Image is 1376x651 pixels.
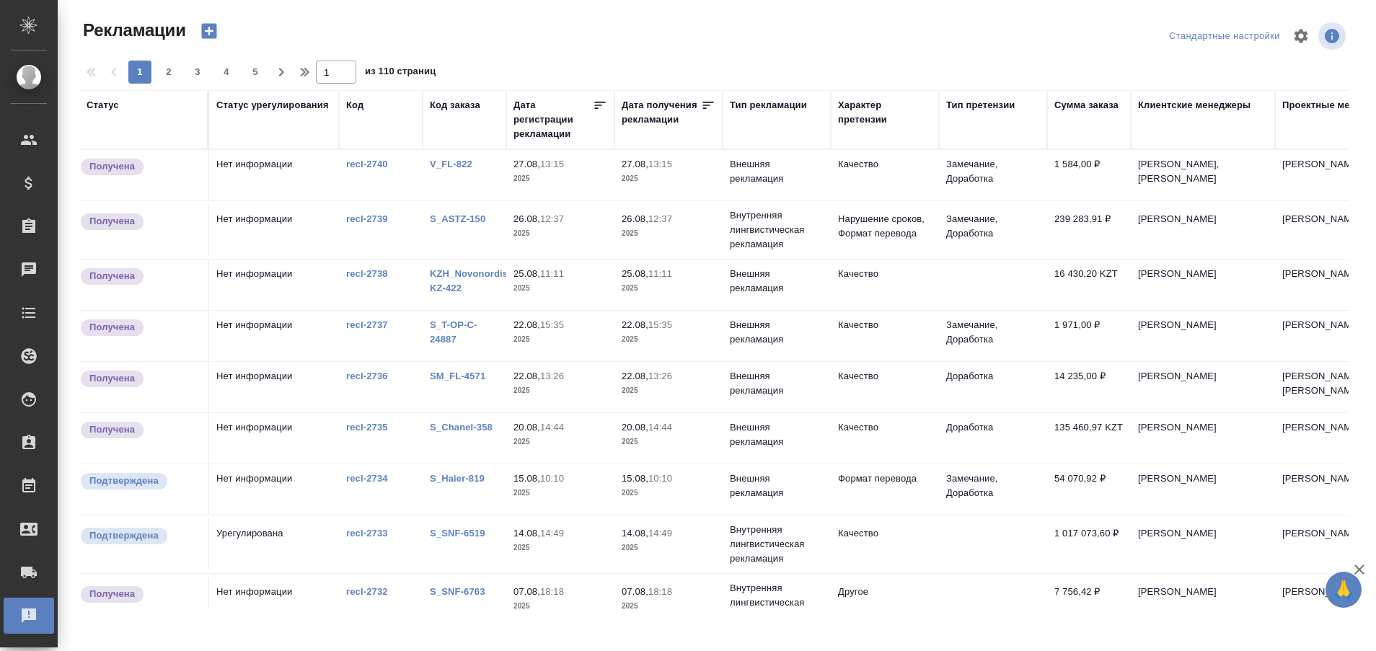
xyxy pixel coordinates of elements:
[622,384,715,398] p: 2025
[365,63,436,84] span: из 110 страниц
[622,586,648,597] p: 07.08,
[1331,575,1356,605] span: 🙏
[87,98,119,112] div: Статус
[1047,311,1131,361] td: 1 971,00 ₽
[831,464,939,515] td: Формат перевода
[939,205,1047,255] td: Замечание, Доработка
[157,61,180,84] button: 2
[838,98,932,127] div: Характер претензии
[648,422,672,433] p: 14:44
[723,464,831,515] td: Внешняя рекламация
[622,541,715,555] p: 2025
[89,422,135,437] p: Получена
[723,150,831,200] td: Внешняя рекламация
[1131,464,1275,515] td: [PERSON_NAME]
[723,362,831,412] td: Внешняя рекламация
[513,422,540,433] p: 20.08,
[209,577,339,628] td: Нет информации
[430,586,485,597] a: S_SNF-6763
[513,319,540,330] p: 22.08,
[622,435,715,449] p: 2025
[89,214,135,229] p: Получена
[346,586,388,597] a: recl-2732
[513,268,540,279] p: 25.08,
[1047,362,1131,412] td: 14 235,00 ₽
[1047,205,1131,255] td: 239 283,91 ₽
[513,486,607,500] p: 2025
[540,268,564,279] p: 11:11
[648,473,672,484] p: 10:10
[89,320,135,335] p: Получена
[346,473,388,484] a: recl-2734
[1131,519,1275,570] td: [PERSON_NAME]
[346,98,363,112] div: Код
[89,371,135,386] p: Получена
[89,587,135,601] p: Получена
[540,213,564,224] p: 12:37
[1047,577,1131,628] td: 7 756,42 ₽
[648,319,672,330] p: 15:35
[1131,150,1275,200] td: [PERSON_NAME], [PERSON_NAME]
[513,213,540,224] p: 26.08,
[939,413,1047,464] td: Доработка
[540,319,564,330] p: 15:35
[1131,413,1275,464] td: [PERSON_NAME]
[513,371,540,381] p: 22.08,
[648,268,672,279] p: 11:11
[1165,25,1284,48] div: split button
[89,528,159,543] p: Подтверждена
[831,205,939,255] td: Нарушение сроков, Формат перевода
[430,213,485,224] a: S_ASTZ-150
[1131,260,1275,310] td: [PERSON_NAME]
[723,311,831,361] td: Внешняя рекламация
[622,473,648,484] p: 15.08,
[244,65,267,79] span: 5
[1284,19,1318,53] span: Настроить таблицу
[1318,22,1349,50] span: Посмотреть информацию
[622,599,715,614] p: 2025
[831,150,939,200] td: Качество
[430,473,485,484] a: S_Haier-819
[346,422,388,433] a: recl-2735
[540,586,564,597] p: 18:18
[648,528,672,539] p: 14:49
[831,362,939,412] td: Качество
[79,19,186,42] span: Рекламации
[723,201,831,259] td: Внутренняя лингвистическая рекламация
[1054,98,1119,112] div: Сумма заказа
[540,528,564,539] p: 14:49
[209,413,339,464] td: Нет информации
[723,574,831,632] td: Внутренняя лингвистическая рекламация
[831,519,939,570] td: Качество
[186,65,209,79] span: 3
[513,98,593,141] div: Дата регистрации рекламации
[831,577,939,628] td: Другое
[89,474,159,488] p: Подтверждена
[622,371,648,381] p: 22.08,
[831,311,939,361] td: Качество
[89,269,135,283] p: Получена
[939,311,1047,361] td: Замечание, Доработка
[215,65,238,79] span: 4
[430,268,516,293] a: KZH_Novonordisk-KZ-422
[622,319,648,330] p: 22.08,
[723,515,831,573] td: Внутренняя лингвистическая рекламация
[1047,413,1131,464] td: 135 460,97 KZT
[1138,98,1251,112] div: Клиентские менеджеры
[513,226,607,241] p: 2025
[1131,362,1275,412] td: [PERSON_NAME]
[622,486,715,500] p: 2025
[209,150,339,200] td: Нет информации
[513,172,607,186] p: 2025
[513,586,540,597] p: 07.08,
[513,435,607,449] p: 2025
[648,213,672,224] p: 12:37
[831,260,939,310] td: Качество
[430,528,485,539] a: S_SNF-6519
[1047,464,1131,515] td: 54 070,92 ₽
[513,281,607,296] p: 2025
[430,371,485,381] a: SM_FL-4571
[513,528,540,539] p: 14.08,
[513,159,540,169] p: 27.08,
[622,172,715,186] p: 2025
